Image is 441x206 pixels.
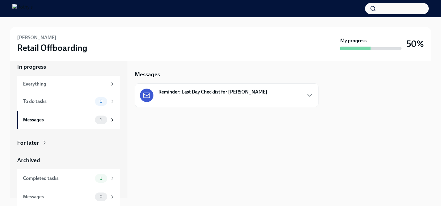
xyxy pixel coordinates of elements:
[17,42,87,53] h3: Retail Offboarding
[17,34,56,41] h6: [PERSON_NAME]
[23,193,92,200] div: Messages
[23,81,107,87] div: Everything
[96,99,106,104] span: 0
[17,188,120,206] a: Messages0
[340,37,367,44] strong: My progress
[17,63,120,71] a: In progress
[96,194,106,199] span: 0
[23,175,92,182] div: Completed tasks
[135,71,160,78] h5: Messages
[96,176,106,181] span: 1
[23,98,92,105] div: To do tasks
[17,139,120,147] a: For later
[23,116,92,123] div: Messages
[17,169,120,188] a: Completed tasks1
[17,139,39,147] div: For later
[406,38,424,49] h3: 50%
[17,92,120,111] a: To do tasks0
[17,76,120,92] a: Everything
[158,89,267,95] strong: Reminder: Last Day Checklist for [PERSON_NAME]
[17,156,120,164] a: Archived
[17,111,120,129] a: Messages1
[96,117,106,122] span: 1
[12,4,33,13] img: Rothy's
